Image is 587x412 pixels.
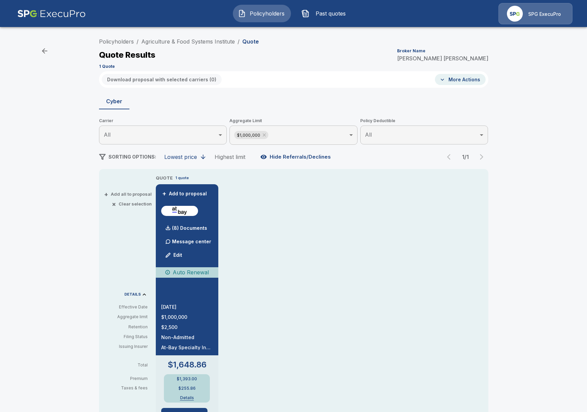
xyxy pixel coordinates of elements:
[175,175,189,181] p: 1 quote
[360,117,488,124] span: Policy Deductible
[164,206,195,216] img: atbaycybersurplus
[161,335,213,340] p: Non-Admitted
[259,150,334,163] button: Hide Referrals/Declines
[242,39,259,44] p: Quote
[498,3,572,24] a: Agency IconSPG ExecuPro
[17,3,86,24] img: AA Logo
[161,305,213,309] p: [DATE]
[161,345,213,350] p: At-Bay Specialty Insurance Company
[365,131,372,138] span: All
[173,396,200,400] button: Details
[238,9,246,18] img: Policyholders Icon
[104,386,153,390] p: Taxes & fees
[99,93,129,109] button: Cyber
[112,202,116,206] span: ×
[173,268,209,276] p: Auto Renewal
[104,324,148,330] p: Retention
[168,361,206,369] p: $1,648.86
[528,11,561,18] p: SPG ExecuPro
[238,37,240,46] li: /
[161,190,209,197] button: +Add to proposal
[215,154,245,160] div: Highest limit
[104,344,148,350] p: Issuing Insurer
[229,117,358,124] span: Aggregate Limit
[161,315,213,320] p: $1,000,000
[234,131,268,139] div: $1,000,000
[104,334,148,340] p: Filing Status
[104,363,153,367] p: Total
[161,325,213,330] p: $2,500
[124,293,141,296] p: DETAILS
[233,5,291,22] button: Policyholders IconPolicyholders
[397,49,425,53] p: Broker Name
[104,304,148,310] p: Effective Date
[141,38,235,45] a: Agriculture & Food Systems Institute
[156,175,173,182] p: QUOTE
[99,117,227,124] span: Carrier
[137,37,139,46] li: /
[459,154,472,160] p: 1 / 1
[249,9,286,18] span: Policyholders
[108,154,156,160] span: SORTING OPTIONS:
[163,248,186,262] button: Edit
[104,377,153,381] p: Premium
[178,386,196,390] p: $255.86
[99,51,155,59] p: Quote Results
[234,131,263,139] span: $1,000,000
[164,154,197,160] div: Lowest price
[99,38,134,45] a: Policyholders
[104,314,148,320] p: Aggregate limit
[113,202,152,206] button: ×Clear selection
[105,192,152,196] button: +Add all to proposal
[99,37,259,46] nav: breadcrumb
[162,191,166,196] span: +
[177,377,197,381] p: $1,393.00
[301,9,310,18] img: Past quotes Icon
[99,64,115,68] p: 1 Quote
[104,192,108,196] span: +
[172,226,207,230] p: (8) Documents
[312,9,349,18] span: Past quotes
[296,5,354,22] button: Past quotes IconPast quotes
[104,131,111,138] span: All
[397,56,488,61] p: [PERSON_NAME] [PERSON_NAME]
[102,74,222,85] button: Download proposal with selected carriers (0)
[507,6,523,22] img: Agency Icon
[435,74,486,85] button: More Actions
[172,238,211,245] p: Message center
